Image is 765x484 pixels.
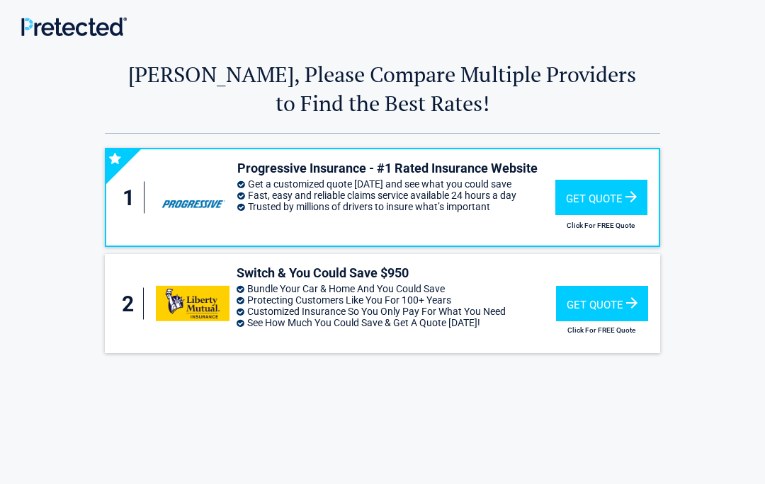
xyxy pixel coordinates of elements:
[237,317,556,328] li: See How Much You Could Save & Get A Quote [DATE]!
[237,160,555,176] h3: Progressive Insurance - #1 Rated Insurance Website
[21,17,127,36] img: Main Logo
[237,201,555,212] li: Trusted by millions of drivers to insure what’s important
[555,180,647,215] div: Get Quote
[237,265,556,281] h3: Switch & You Could Save $950
[237,178,555,190] li: Get a customized quote [DATE] and see what you could save
[555,221,646,229] h2: Click For FREE Quote
[157,180,229,215] img: progressive's logo
[237,306,556,317] li: Customized Insurance So You Only Pay For What You Need
[156,286,229,321] img: libertymutual's logo
[237,190,555,201] li: Fast, easy and reliable claims service available 24 hours a day
[105,59,659,117] h2: [PERSON_NAME], Please Compare Multiple Providers to Find the Best Rates!
[556,286,648,321] div: Get Quote
[120,182,144,214] div: 1
[237,294,556,306] li: Protecting Customers Like You For 100+ Years
[237,283,556,294] li: Bundle Your Car & Home And You Could Save
[556,326,647,334] h2: Click For FREE Quote
[119,288,143,320] div: 2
